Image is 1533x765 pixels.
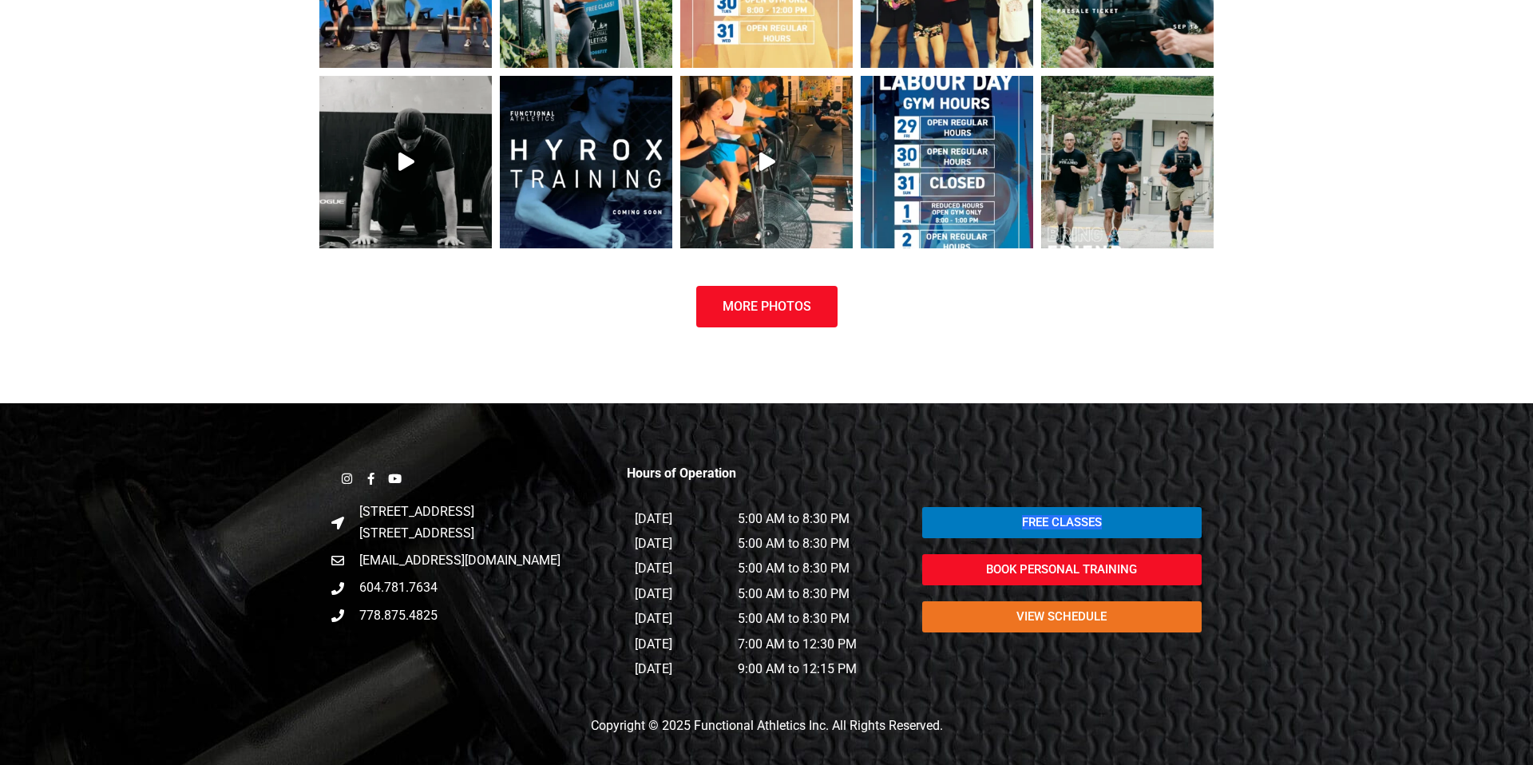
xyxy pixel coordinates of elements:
[738,659,897,680] p: 9:00 AM to 12:15 PM
[738,509,897,529] p: 5:00 AM to 8:30 PM
[759,153,775,171] svg: Play
[738,608,897,629] p: 5:00 AM to 8:30 PM
[1041,76,1214,248] img: 𝘽𝙧𝙞𝙣𝙜 𝙖 𝙁𝙧𝙞𝙚𝙣𝙙—𝘽𝙪𝙞𝙡𝙙 𝙩𝙝𝙚 𝙁𝘼 𝘾𝙤𝙢𝙢𝙪𝙣𝙞𝙩𝙮 💪 Refer your 𝗳𝗶𝗿𝘀𝘁 friend and earn 𝟭 𝗙𝗥𝗘𝗘 𝗠𝗢𝗡𝗧𝗛 at FA when ...
[355,501,474,544] span: [STREET_ADDRESS] [STREET_ADDRESS]
[922,601,1202,632] a: view schedule
[635,509,722,529] p: [DATE]
[861,76,1033,248] img: LABOUR DAY HOURS 🏋️‍♀️ Fri Aug 29 — Regular hours Sat Aug 30 — Regular hours Sun Aug 31 — Closed ...
[922,507,1202,538] a: Free Classes
[635,558,722,579] p: [DATE]
[738,533,897,554] p: 5:00 AM to 8:30 PM
[323,715,1210,736] p: Copyright © 2025 Functional Athletics Inc. All Rights Reserved.
[500,76,672,248] img: 🏁 Something BIG is coming to Functional Athletics. The world’s most exciting fitness race is maki...
[680,76,853,248] a: Play
[331,577,611,598] a: 604.781.7634
[331,550,611,571] a: [EMAIL_ADDRESS][DOMAIN_NAME]
[355,605,438,626] span: 778.875.4825
[635,584,722,604] p: [DATE]
[398,153,414,171] svg: Play
[319,76,492,248] img: “Push hard, sweat it out, then recharge. Weekend’s for balance—train strong, rest stronger. 💪😌 Jo...
[331,501,611,544] a: [STREET_ADDRESS][STREET_ADDRESS]
[1022,517,1102,529] span: Free Classes
[331,605,611,626] a: 778.875.4825
[738,634,897,655] p: 7:00 AM to 12:30 PM
[355,577,438,598] span: 604.781.7634
[723,300,811,313] span: More Photos
[696,286,838,327] a: More Photos
[319,76,492,248] a: Play
[738,584,897,604] p: 5:00 AM to 8:30 PM
[1016,611,1107,623] span: view schedule
[635,533,722,554] p: [DATE]
[738,558,897,579] p: 5:00 AM to 8:30 PM
[355,550,561,571] span: [EMAIL_ADDRESS][DOMAIN_NAME]
[635,634,722,655] p: [DATE]
[635,659,722,680] p: [DATE]
[635,608,722,629] p: [DATE]
[922,554,1202,585] a: Book Personal Training
[680,76,853,248] img: Move better with coach-led group classes and personal training built on mobility, compound streng...
[986,564,1137,576] span: Book Personal Training
[627,466,736,481] strong: Hours of Operation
